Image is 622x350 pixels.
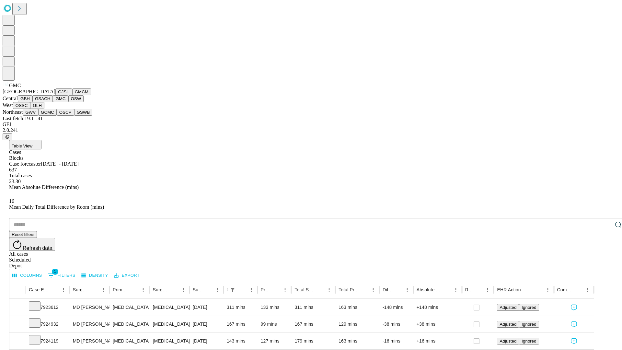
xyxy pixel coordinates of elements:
[497,321,519,328] button: Adjusted
[50,285,59,294] button: Sort
[474,285,483,294] button: Sort
[574,285,583,294] button: Sort
[99,285,108,294] button: Menu
[5,134,10,139] span: @
[74,109,93,116] button: GSWB
[522,322,536,327] span: Ignored
[29,316,66,332] div: 7924932
[519,338,539,344] button: Ignored
[23,109,38,116] button: GWV
[9,161,41,167] span: Case forecaster
[238,285,247,294] button: Sort
[153,287,169,292] div: Surgery Name
[38,109,57,116] button: GCMC
[583,285,592,294] button: Menu
[294,333,332,349] div: 179 mins
[360,285,369,294] button: Sort
[73,333,106,349] div: MD [PERSON_NAME]
[369,285,378,294] button: Menu
[29,287,49,292] div: Case Epic Id
[9,173,32,178] span: Total cases
[522,339,536,344] span: Ignored
[193,333,220,349] div: [DATE]
[3,96,18,101] span: Central
[57,109,74,116] button: OSCP
[261,287,271,292] div: Predicted In Room Duration
[139,285,148,294] button: Menu
[417,316,459,332] div: +38 mins
[500,305,516,310] span: Adjusted
[9,238,55,251] button: Refresh data
[500,322,516,327] span: Adjusted
[522,285,531,294] button: Sort
[46,270,77,281] button: Show filters
[271,285,281,294] button: Sort
[3,133,12,140] button: @
[30,102,44,109] button: GLH
[32,95,53,102] button: GSACH
[213,285,222,294] button: Menu
[204,285,213,294] button: Sort
[316,285,325,294] button: Sort
[68,95,84,102] button: OSW
[451,285,460,294] button: Menu
[417,287,442,292] div: Absolute Difference
[29,333,66,349] div: 7924119
[73,299,106,316] div: MD [PERSON_NAME]
[52,268,58,275] span: 1
[261,316,288,332] div: 99 mins
[294,316,332,332] div: 167 mins
[59,285,68,294] button: Menu
[497,287,521,292] div: EHR Action
[12,232,34,237] span: Reset filters
[55,88,72,95] button: GJSH
[23,245,52,251] span: Refresh data
[3,109,23,115] span: Northeast
[13,319,22,330] button: Expand
[3,116,43,121] span: Last fetch: 19:11:41
[403,285,412,294] button: Menu
[339,316,376,332] div: 129 mins
[522,305,536,310] span: Ignored
[543,285,552,294] button: Menu
[72,88,91,95] button: GMCM
[519,321,539,328] button: Ignored
[80,271,110,281] button: Density
[90,285,99,294] button: Sort
[113,287,129,292] div: Primary Service
[9,140,41,149] button: Table View
[3,127,619,133] div: 2.0.241
[261,299,288,316] div: 133 mins
[193,287,203,292] div: Surgery Date
[113,316,146,332] div: [MEDICAL_DATA]
[29,299,66,316] div: 7923612
[417,333,459,349] div: +16 mins
[227,299,254,316] div: 311 mins
[247,285,256,294] button: Menu
[294,299,332,316] div: 311 mins
[9,231,37,238] button: Reset filters
[193,299,220,316] div: [DATE]
[465,287,474,292] div: Resolved in EHR
[228,285,237,294] button: Show filters
[153,299,186,316] div: [MEDICAL_DATA]
[339,333,376,349] div: 163 mins
[3,102,13,108] span: West
[170,285,179,294] button: Sort
[227,333,254,349] div: 143 mins
[281,285,290,294] button: Menu
[9,198,14,204] span: 16
[3,122,619,127] div: GEI
[339,299,376,316] div: 163 mins
[228,285,237,294] div: 1 active filter
[557,287,573,292] div: Comments
[442,285,451,294] button: Sort
[227,316,254,332] div: 167 mins
[9,83,21,88] span: GMC
[73,316,106,332] div: MD [PERSON_NAME]
[500,339,516,344] span: Adjusted
[13,102,30,109] button: OSSC
[519,304,539,311] button: Ignored
[179,285,188,294] button: Menu
[153,316,186,332] div: [MEDICAL_DATA]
